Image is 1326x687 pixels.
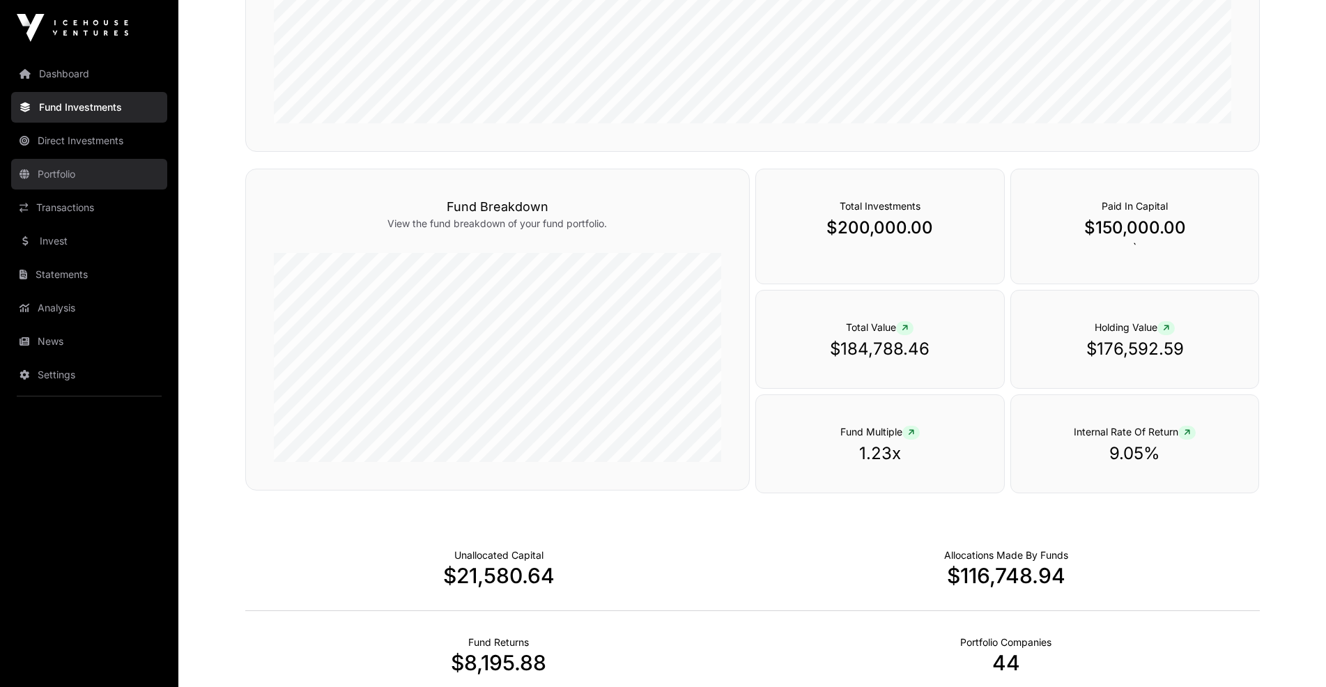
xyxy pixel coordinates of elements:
p: Capital Deployed Into Companies [944,548,1068,562]
a: Statements [11,259,167,290]
p: $150,000.00 [1039,217,1231,239]
a: News [11,326,167,357]
p: $21,580.64 [245,563,753,588]
a: Invest [11,226,167,256]
p: 44 [753,650,1260,675]
a: Transactions [11,192,167,223]
iframe: Chat Widget [1256,620,1326,687]
span: Holding Value [1095,321,1175,333]
p: $184,788.46 [784,338,976,360]
p: $8,195.88 [245,650,753,675]
span: Internal Rate Of Return [1074,426,1196,438]
p: $176,592.59 [1039,338,1231,360]
p: $116,748.94 [753,563,1260,588]
p: 9.05% [1039,442,1231,465]
h3: Fund Breakdown [274,197,721,217]
span: Fund Multiple [840,426,920,438]
a: Portfolio [11,159,167,190]
a: Settings [11,360,167,390]
p: Number of Companies Deployed Into [960,635,1051,649]
span: Total Value [846,321,913,333]
p: Realised Returns from Funds [468,635,529,649]
p: $200,000.00 [784,217,976,239]
img: Icehouse Ventures Logo [17,14,128,42]
div: ` [1010,169,1260,284]
span: Paid In Capital [1102,200,1168,212]
p: 1.23x [784,442,976,465]
a: Analysis [11,293,167,323]
a: Dashboard [11,59,167,89]
p: Cash not yet allocated [454,548,543,562]
a: Direct Investments [11,125,167,156]
span: Total Investments [840,200,920,212]
p: View the fund breakdown of your fund portfolio. [274,217,721,231]
a: Fund Investments [11,92,167,123]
